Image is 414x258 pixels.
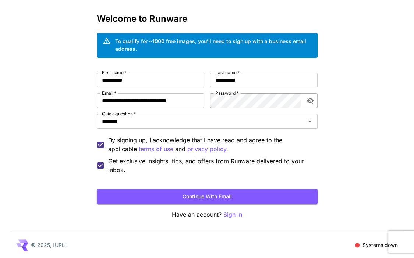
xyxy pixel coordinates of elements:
[102,69,127,76] label: First name
[139,144,173,154] button: By signing up, I acknowledge that I have read and agree to the applicable and privacy policy.
[223,210,242,219] button: Sign in
[31,241,67,249] p: © 2025, [URL]
[139,144,173,154] p: terms of use
[97,210,318,219] p: Have an account?
[187,144,228,154] button: By signing up, I acknowledge that I have read and agree to the applicable terms of use and
[305,116,315,126] button: Open
[102,111,136,117] label: Quick question
[108,136,312,154] p: By signing up, I acknowledge that I have read and agree to the applicable and
[115,37,312,53] div: To qualify for ~1000 free images, you’ll need to sign up with a business email address.
[102,90,116,96] label: Email
[97,189,318,204] button: Continue with email
[215,90,239,96] label: Password
[215,69,240,76] label: Last name
[362,241,398,249] p: Systems down
[108,157,312,174] span: Get exclusive insights, tips, and offers from Runware delivered to your inbox.
[97,14,318,24] h3: Welcome to Runware
[304,94,317,107] button: toggle password visibility
[187,144,228,154] p: privacy policy.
